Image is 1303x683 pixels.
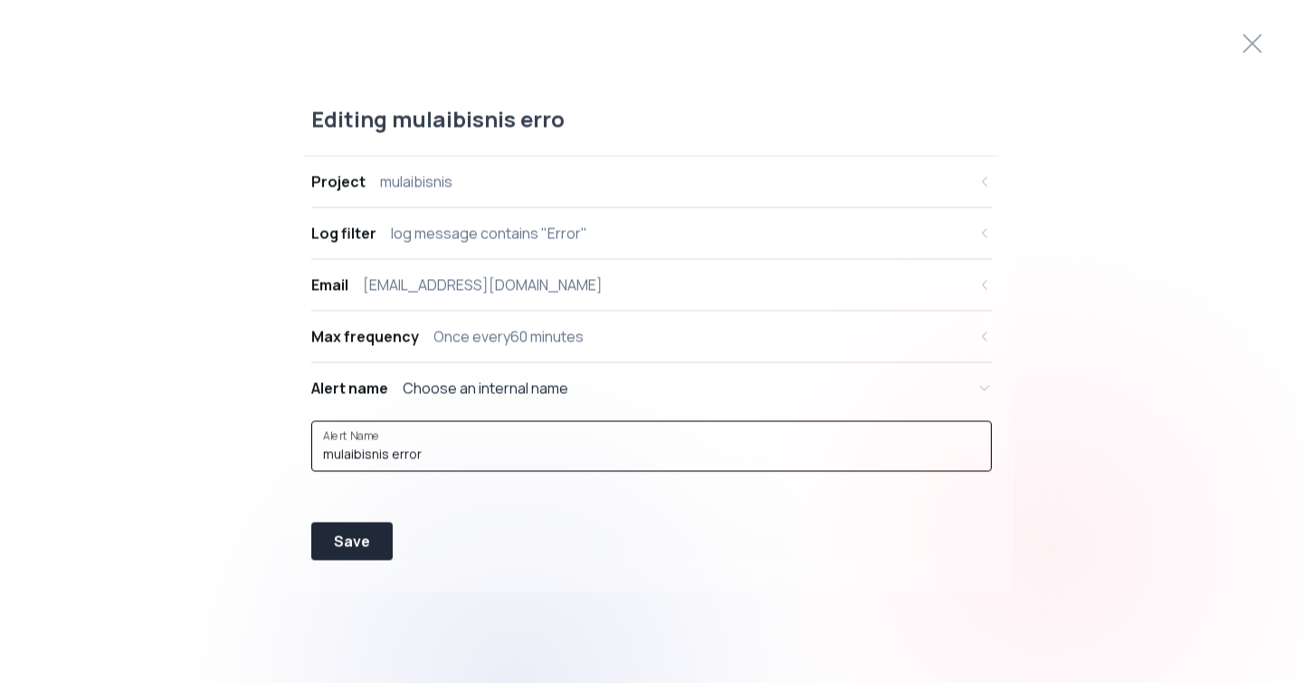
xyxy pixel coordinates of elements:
[334,531,370,553] div: Save
[311,274,348,296] div: Email
[403,378,568,399] div: Choose an internal name
[311,363,992,414] button: Alert nameChoose an internal name
[311,171,366,193] div: Project
[311,326,419,348] div: Max frequency
[304,105,999,157] div: Editing mulaibisnis erro
[380,171,452,193] div: mulaibisnis
[311,260,992,311] button: Email[EMAIL_ADDRESS][DOMAIN_NAME]
[311,208,992,259] button: Log filterlog message contains "Error"
[311,378,388,399] div: Alert name
[433,326,584,348] div: Once every 60 minutes
[323,446,980,464] input: Alert Name
[363,274,603,296] div: [EMAIL_ADDRESS][DOMAIN_NAME]
[311,312,992,362] button: Max frequencyOnce every60 minutes
[311,523,393,561] button: Save
[311,414,992,515] div: Alert nameChoose an internal name
[391,223,587,245] div: log message contains "Error"
[311,223,376,245] div: Log filter
[311,157,992,207] button: Projectmulaibisnis
[323,428,386,444] label: Alert Name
